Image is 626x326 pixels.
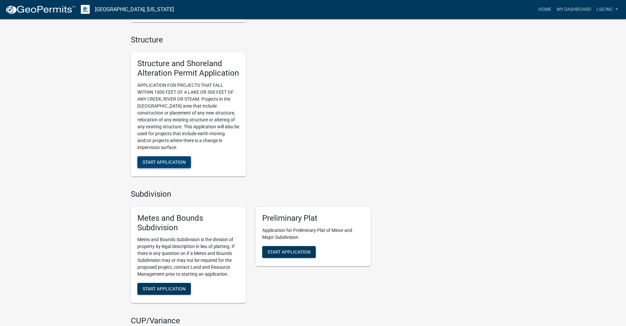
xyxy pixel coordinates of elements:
h5: Structure and Shoreland Alteration Permit Application [137,59,239,78]
a: [GEOGRAPHIC_DATA], [US_STATE] [95,4,174,15]
button: Start Application [262,246,316,258]
p: APPLICATION FOR PROJECTS THAT FALL WITHIN 1000 FEET OF A LAKE OR 300 FEET OF ANY CREEK, RIVER OR ... [137,82,239,151]
span: Start Application [143,160,186,165]
h5: Metes and Bounds Subdivision [137,213,239,233]
button: Start Application [137,283,191,295]
h4: CUP/Variance [131,316,371,326]
img: Otter Tail County, Minnesota [81,5,90,14]
a: My Dashboard [554,3,594,16]
p: Application for Preliminary Plat of Minor and Major Subdivision [262,227,364,241]
a: LSS Inc. [594,3,621,16]
h5: Preliminary Plat [262,213,364,223]
span: Start Application [267,249,311,254]
h4: Subdivision [131,189,371,199]
a: Home [536,3,554,16]
button: Start Application [137,156,191,168]
h4: Structure [131,35,371,45]
span: Start Application [143,286,186,291]
p: Metes and Bounds Subdivision is the division of property by legal description in lieu of platting... [137,236,239,278]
